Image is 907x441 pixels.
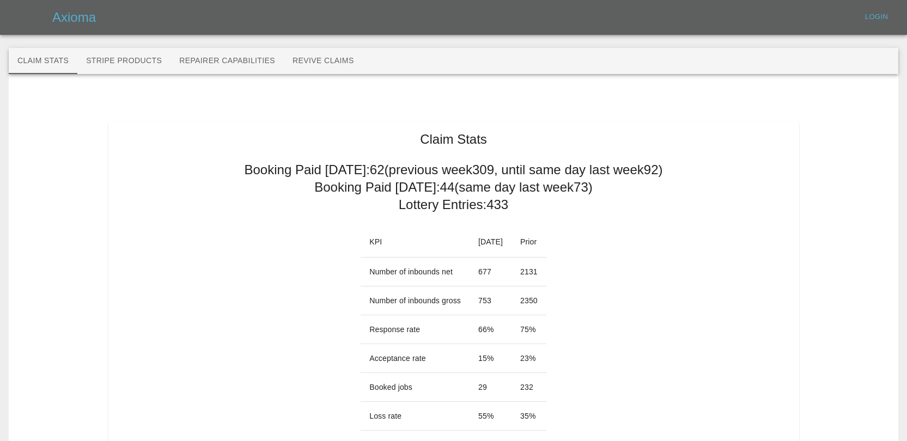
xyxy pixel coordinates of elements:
button: Revive Claims [284,48,363,74]
h2: Booking Paid [DATE]: 62 (previous week 309 , until same day last week 92 ) [245,161,663,179]
td: 35 % [512,402,546,431]
td: 753 [470,286,512,315]
td: 75 % [512,315,546,344]
td: 15 % [470,344,512,373]
td: Acceptance rate [361,344,470,373]
button: Repairer Capabilities [171,48,284,74]
button: Stripe Products [77,48,171,74]
h2: Lottery Entries: 433 [399,196,508,213]
td: Number of inbounds gross [361,286,470,315]
td: 677 [470,258,512,286]
button: Claim Stats [9,48,77,74]
h5: Axioma [52,9,96,26]
a: Login [859,9,894,26]
td: 232 [512,373,546,402]
td: 29 [470,373,512,402]
td: Number of inbounds net [361,258,470,286]
td: 2131 [512,258,546,286]
td: 66 % [470,315,512,344]
th: Prior [512,226,546,258]
th: [DATE] [470,226,512,258]
h2: Booking Paid [DATE]: 44 (same day last week 73 ) [314,179,593,196]
td: Response rate [361,315,470,344]
h1: Claim Stats [420,131,487,148]
td: Booked jobs [361,373,470,402]
td: 23 % [512,344,546,373]
td: 2350 [512,286,546,315]
th: KPI [361,226,470,258]
td: 55 % [470,402,512,431]
td: Loss rate [361,402,470,431]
